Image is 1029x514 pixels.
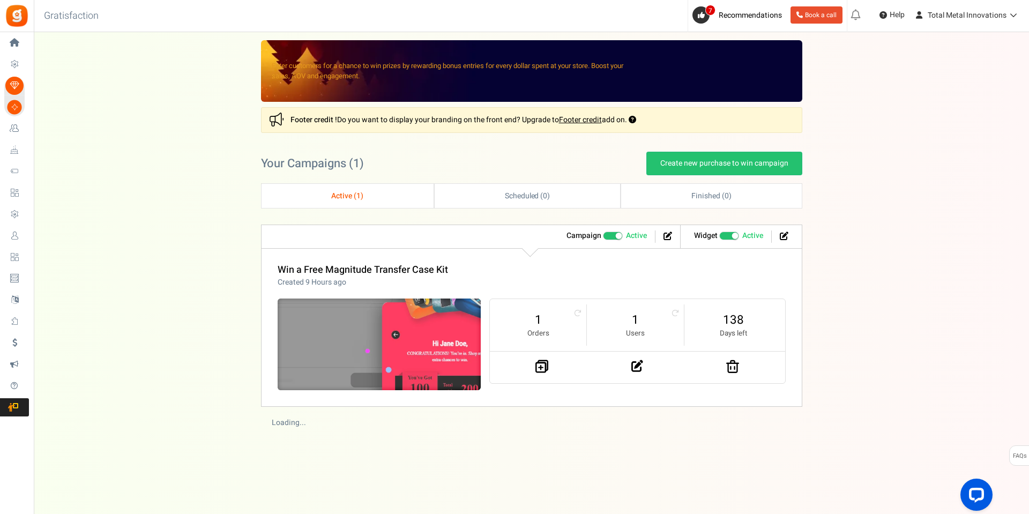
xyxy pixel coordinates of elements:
[598,329,673,339] small: Users
[272,418,792,428] div: Loading...
[684,304,782,346] li: 138
[646,152,802,175] a: Create new purchase to win campaign
[691,190,731,202] span: Finished ( )
[692,6,786,24] a: 7 Recommendations
[356,190,361,202] span: 1
[694,230,718,241] strong: Widget
[719,10,782,21] span: Recommendations
[725,190,729,202] span: 0
[278,263,448,277] a: Win a Free Magnitude Transfer Case Kit
[686,230,772,243] li: Widget activated
[501,329,576,339] small: Orders
[32,5,110,27] h3: Gratisfaction
[331,190,363,202] span: Active ( )
[505,190,550,202] span: Scheduled ( )
[742,230,763,241] span: Active
[598,311,673,329] a: 1
[278,277,448,288] p: Created 9 Hours ago
[5,4,29,28] img: Gratisfaction
[1012,446,1027,466] span: FAQs
[353,155,360,172] span: 1
[543,190,547,202] span: 0
[887,10,905,20] span: Help
[559,114,602,125] a: Footer credit
[290,114,337,125] strong: Footer credit !
[626,230,647,241] span: Active
[501,311,576,329] a: 1
[261,107,802,133] div: Do you want to display your branding on the front end? Upgrade to add on.
[566,230,601,241] strong: Campaign
[695,329,771,339] small: Days left
[928,10,1006,21] span: Total Metal Innovations
[261,158,364,169] h2: Your Campaigns ( )
[272,61,631,81] p: Enter customers for a chance to win prizes by rewarding bonus entries for every dollar spent at y...
[705,5,715,16] span: 7
[875,6,909,24] a: Help
[791,6,842,24] a: Book a call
